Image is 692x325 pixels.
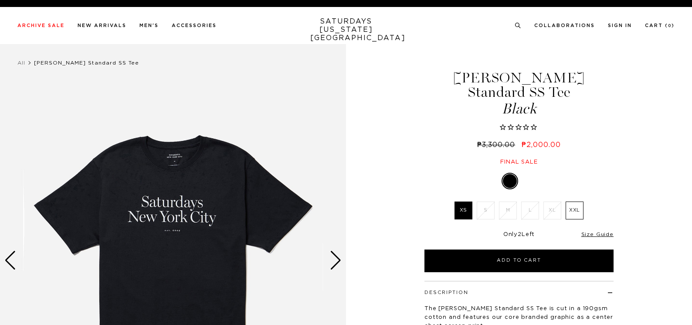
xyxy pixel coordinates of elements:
[17,23,64,28] a: Archive Sale
[608,23,632,28] a: Sign In
[566,202,583,219] label: XXL
[310,17,382,42] a: SATURDAYS[US_STATE][GEOGRAPHIC_DATA]
[522,141,561,148] span: ₱2,000.00
[17,60,25,65] a: All
[34,60,139,65] span: [PERSON_NAME] Standard SS Tee
[668,24,672,28] small: 0
[534,23,595,28] a: Collaborations
[423,158,615,166] div: Final sale
[518,232,522,237] span: 2
[424,231,614,239] div: Only Left
[455,202,472,219] label: XS
[172,23,217,28] a: Accessories
[423,123,615,133] span: Rated 0.0 out of 5 stars 0 reviews
[78,23,126,28] a: New Arrivals
[424,250,614,272] button: Add to Cart
[581,232,614,237] a: Size Guide
[139,23,159,28] a: Men's
[423,71,615,116] h1: [PERSON_NAME] Standard SS Tee
[330,251,342,270] div: Next slide
[645,23,675,28] a: Cart (0)
[4,251,16,270] div: Previous slide
[477,141,519,148] del: ₱3,300.00
[424,290,468,295] button: Description
[423,102,615,116] span: Black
